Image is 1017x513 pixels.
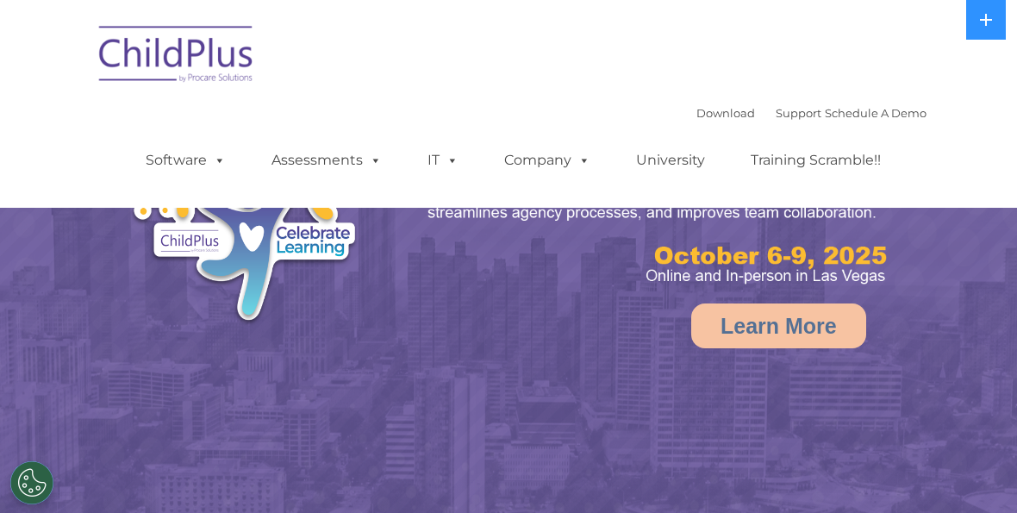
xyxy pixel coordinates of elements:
button: Cookies Settings [10,461,53,504]
a: Training Scramble!! [733,143,898,178]
a: Company [487,143,608,178]
a: Schedule A Demo [825,106,927,120]
a: Software [128,143,243,178]
a: Assessments [254,143,399,178]
a: University [619,143,722,178]
img: ChildPlus by Procare Solutions [90,14,263,100]
a: Learn More [691,303,866,348]
a: IT [410,143,476,178]
a: Download [696,106,755,120]
a: Support [776,106,821,120]
font: | [696,106,927,120]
